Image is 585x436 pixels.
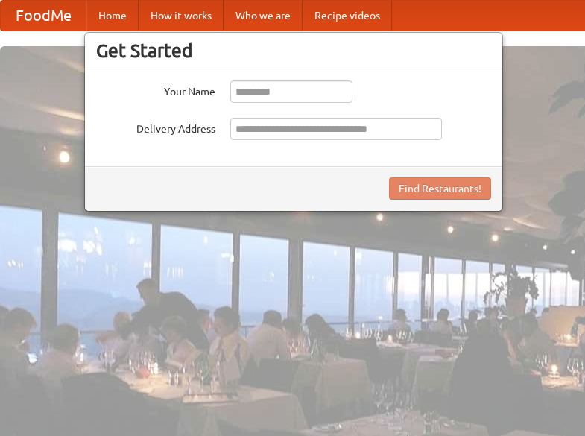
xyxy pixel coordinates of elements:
[139,1,224,31] a: How it works
[1,1,86,31] a: FoodMe
[389,177,491,200] button: Find Restaurants!
[224,1,303,31] a: Who we are
[96,40,491,62] h3: Get Started
[96,80,215,99] label: Your Name
[86,1,139,31] a: Home
[96,118,215,136] label: Delivery Address
[303,1,392,31] a: Recipe videos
